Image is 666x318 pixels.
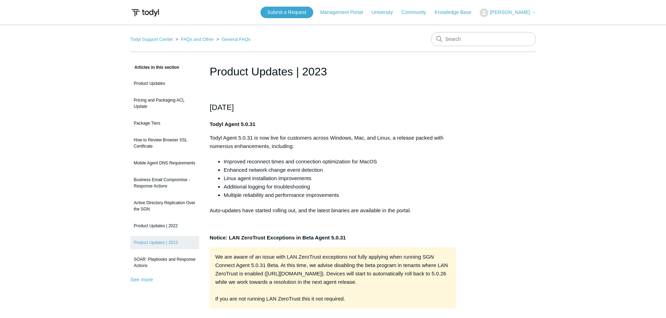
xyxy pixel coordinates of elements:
a: SOAR: Playbooks and Response Actions [130,253,199,272]
span: Articles in this section [130,65,179,70]
a: Submit a Request [260,7,313,18]
a: Community [401,9,433,16]
img: Todyl Support Center Help Center home page [130,6,160,19]
li: Improved reconnect times and connection optimization for MacOS [224,157,457,166]
a: Mobile Agent DNS Requirements [130,156,199,170]
h1: Product Updates | 2023 [210,63,457,80]
a: How to Review Browser SSL Certificate [130,133,199,153]
p: We are aware of an issue with LAN ZeroTrust exceptions not fully applying when running SGN Connec... [210,247,457,309]
a: Package Tiers [130,117,199,130]
a: University [371,9,400,16]
a: Active Directory Replication Over the SGN [130,196,199,216]
p: Todyl Agent 5.0.31 is now live for customers across Windows, Mac, and Linux, a release packed wit... [210,134,457,150]
strong: Todyl Agent 5.0.31 [210,121,256,127]
li: Additional logging for troubleshooting [224,183,457,191]
h2: [DATE] [210,101,457,113]
strong: Notice: LAN ZeroTrust Exceptions in Beta Agent 5.0.31 [210,235,346,241]
a: Business Email Compromise - Response Actions [130,173,199,193]
a: General FAQs [222,37,250,42]
a: Knowledge Base [435,9,478,16]
li: Todyl Support Center [130,37,174,42]
a: See more [130,276,153,282]
a: Product Updates | 2023 [130,236,199,249]
li: Linux agent installation improvements [224,174,457,183]
li: FAQs and Other [174,37,215,42]
input: Search [431,32,536,46]
li: Enhanced network change event detection [224,166,457,174]
a: Product Updates | 2022 [130,219,199,232]
a: FAQs and Other [181,37,214,42]
span: [PERSON_NAME] [490,9,530,15]
a: Todyl Support Center [130,37,173,42]
button: [PERSON_NAME] [480,8,536,17]
a: Management Portal [320,9,370,16]
li: General FAQs [215,37,251,42]
li: Multiple reliability and performance improvements [224,191,457,199]
a: Pricing and Packaging ACL Update [130,94,199,113]
p: Auto-updates have started rolling out, and the latest binaries are available in the portal. [210,206,457,215]
a: Product Updates [130,77,199,90]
